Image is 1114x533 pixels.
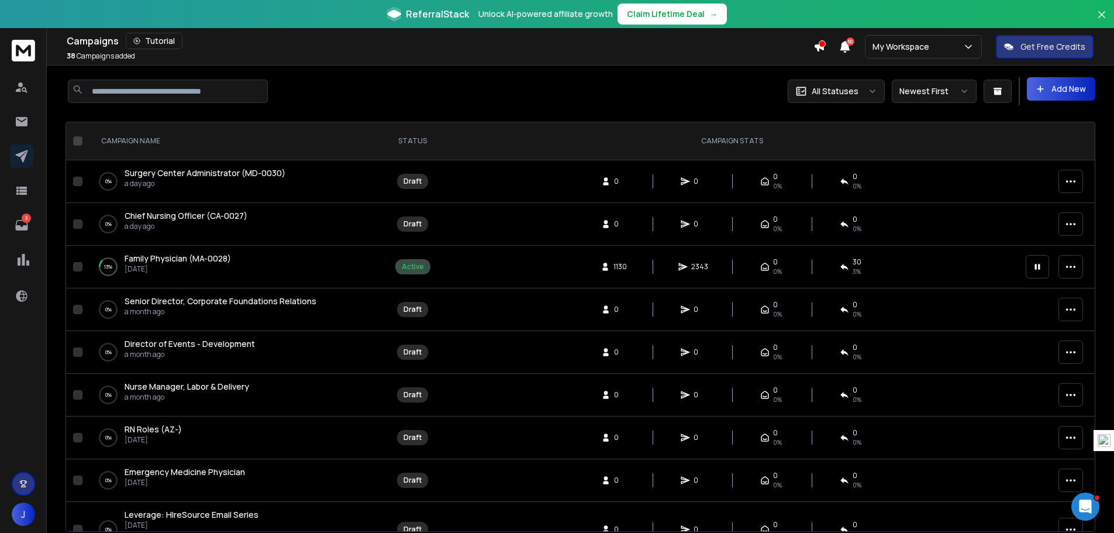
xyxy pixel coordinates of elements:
[892,80,977,103] button: Newest First
[125,424,182,435] a: RN Roles (AZ-)
[853,395,861,404] span: 0%
[125,509,258,521] a: Leverage: HIreSource Email Series
[125,307,316,317] p: a month ago
[1020,41,1085,53] p: Get Free Credits
[853,428,857,438] span: 0
[773,471,778,480] span: 0
[446,122,1019,160] th: CAMPAIGN STATS
[773,386,778,395] span: 0
[125,167,285,178] span: Surgery Center Administrator (MD-0030)
[125,478,245,487] p: [DATE]
[403,177,422,186] div: Draft
[773,343,778,352] span: 0
[614,433,626,442] span: 0
[1027,77,1095,101] button: Add New
[853,520,857,529] span: 0
[853,310,861,319] span: 0%
[614,390,626,400] span: 0
[406,7,469,21] span: ReferralStack
[853,386,857,395] span: 0
[403,433,422,442] div: Draft
[853,343,857,352] span: 0
[125,509,258,520] span: Leverage: HIreSource Email Series
[613,262,627,271] span: 1130
[773,224,782,233] span: 0%
[853,480,861,490] span: 0%
[853,215,857,224] span: 0
[694,219,705,229] span: 0
[126,33,182,49] button: Tutorial
[67,33,813,49] div: Campaigns
[1094,7,1109,35] button: Close banner
[853,471,857,480] span: 0
[403,219,422,229] div: Draft
[872,41,934,53] p: My Workspace
[694,348,705,357] span: 0
[618,4,727,25] button: Claim Lifetime Deal→
[614,177,626,186] span: 0
[614,219,626,229] span: 0
[125,295,316,307] a: Senior Director, Corporate Foundations Relations
[10,214,33,237] a: 3
[87,374,380,417] td: 0%Nurse Manager, Labor & Deliverya month ago
[125,338,255,349] span: Director of Events - Development
[403,348,422,357] div: Draft
[1071,493,1099,521] iframe: Intercom live chat
[105,432,112,443] p: 0 %
[773,310,782,319] span: 0%
[478,8,613,20] p: Unlock AI-powered affiliate growth
[12,503,35,526] button: J
[87,331,380,374] td: 0%Director of Events - Developmenta month ago
[380,122,446,160] th: STATUS
[125,179,285,188] p: a day ago
[853,352,861,362] span: 0%
[125,521,258,530] p: [DATE]
[87,122,380,160] th: CAMPAIGN NAME
[773,257,778,267] span: 0
[125,253,231,264] a: Family Physician (MA-0028)
[694,390,705,400] span: 0
[87,288,380,331] td: 0%Senior Director, Corporate Foundations Relationsa month ago
[105,389,112,401] p: 0 %
[403,390,422,400] div: Draft
[773,438,782,447] span: 0%
[105,304,112,315] p: 0 %
[691,262,708,271] span: 2343
[67,51,135,61] p: Campaigns added
[773,352,782,362] span: 0%
[125,381,249,393] a: Nurse Manager, Labor & Delivery
[773,300,778,310] span: 0
[125,210,247,222] a: Chief Nursing Officer (CA-0027)
[773,428,778,438] span: 0
[87,160,380,203] td: 0%Surgery Center Administrator (MD-0030)a day ago
[773,480,782,490] span: 0%
[104,261,112,273] p: 13 %
[694,305,705,314] span: 0
[846,37,854,46] span: 50
[403,305,422,314] div: Draft
[125,222,247,231] p: a day ago
[125,350,255,359] p: a month ago
[125,435,182,445] p: [DATE]
[614,305,626,314] span: 0
[773,172,778,181] span: 0
[773,181,782,191] span: 0%
[105,218,112,230] p: 0 %
[853,181,861,191] span: 0%
[125,295,316,307] span: Senior Director, Corporate Foundations Relations
[87,203,380,246] td: 0%Chief Nursing Officer (CA-0027)a day ago
[694,476,705,485] span: 0
[87,459,380,502] td: 0%Emergency Medicine Physician[DATE]
[812,85,858,97] p: All Statuses
[773,520,778,529] span: 0
[853,438,861,447] span: 0%
[614,348,626,357] span: 0
[125,338,255,350] a: Director of Events - Development
[87,417,380,459] td: 0%RN Roles (AZ-)[DATE]
[87,246,380,288] td: 13%Family Physician (MA-0028)[DATE]
[996,35,1094,59] button: Get Free Credits
[105,474,112,486] p: 0 %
